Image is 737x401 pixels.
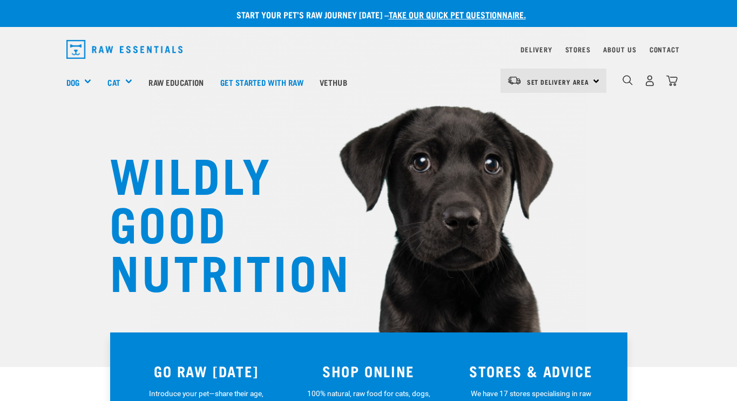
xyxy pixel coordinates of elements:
[107,76,120,89] a: Cat
[66,40,183,59] img: Raw Essentials Logo
[212,60,312,104] a: Get started with Raw
[312,60,355,104] a: Vethub
[389,12,526,17] a: take our quick pet questionnaire.
[456,363,606,379] h3: STORES & ADVICE
[565,47,591,51] a: Stores
[132,363,281,379] h3: GO RAW [DATE]
[603,47,636,51] a: About Us
[623,75,633,85] img: home-icon-1@2x.png
[650,47,680,51] a: Contact
[294,363,443,379] h3: SHOP ONLINE
[520,47,552,51] a: Delivery
[507,76,522,85] img: van-moving.png
[666,75,678,86] img: home-icon@2x.png
[58,36,680,63] nav: dropdown navigation
[644,75,655,86] img: user.png
[110,148,326,294] h1: WILDLY GOOD NUTRITION
[527,80,590,84] span: Set Delivery Area
[140,60,212,104] a: Raw Education
[66,76,79,89] a: Dog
